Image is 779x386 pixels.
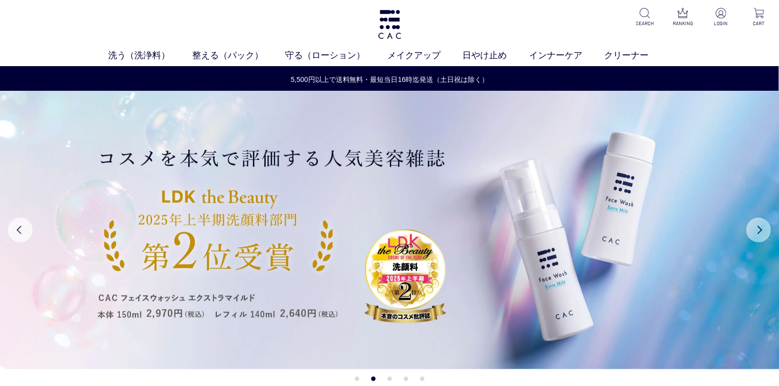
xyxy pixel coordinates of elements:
a: CART [747,8,771,27]
button: Previous [8,218,33,242]
a: LOGIN [709,8,733,27]
a: 守る（ローション） [286,49,388,62]
img: logo [377,10,403,39]
a: クリーナー [605,49,671,62]
button: 5 of 5 [420,377,424,381]
p: SEARCH [633,20,657,27]
a: インナーケア [529,49,605,62]
button: 4 of 5 [404,377,408,381]
a: 整える（パック） [192,49,286,62]
a: 5,500円以上で送料無料・最短当日16時迄発送（土日祝は除く） [0,75,779,85]
p: RANKING [671,20,695,27]
button: 2 of 5 [371,377,375,381]
a: 洗う（洗浄料） [108,49,193,62]
button: Next [746,218,771,242]
a: RANKING [671,8,695,27]
button: 3 of 5 [387,377,392,381]
a: 日やけ止め [463,49,530,62]
p: CART [747,20,771,27]
button: 1 of 5 [355,377,359,381]
a: SEARCH [633,8,657,27]
p: LOGIN [709,20,733,27]
a: メイクアップ [387,49,463,62]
